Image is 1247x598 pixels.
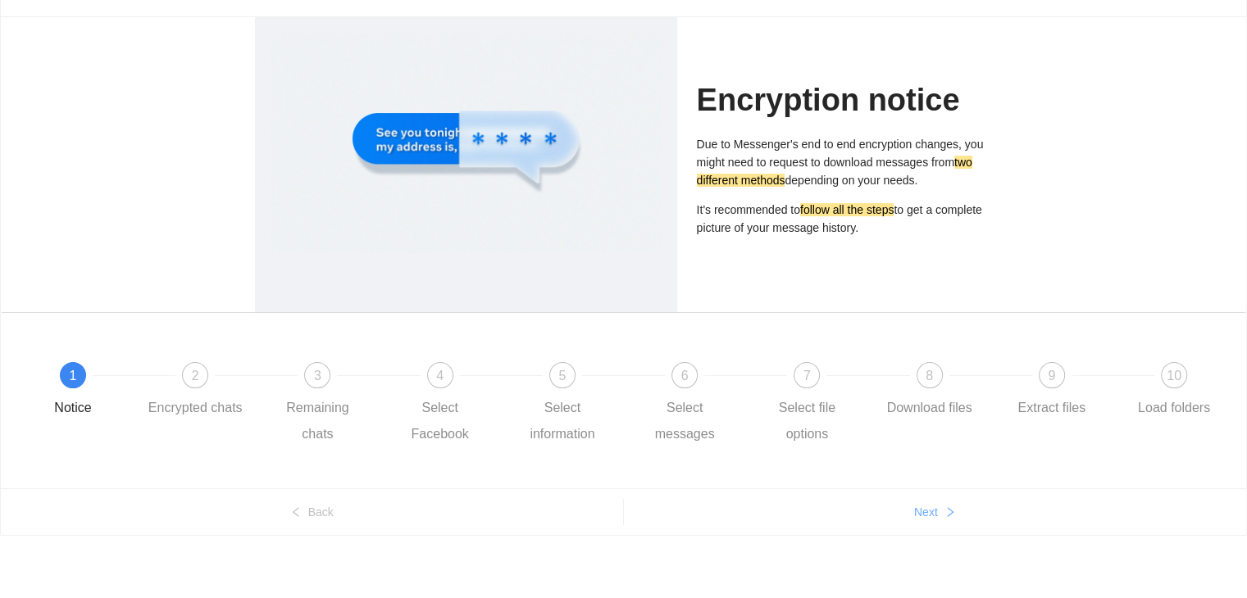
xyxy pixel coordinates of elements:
div: Select file options [759,395,854,447]
div: 4Select Facebook [393,362,515,447]
span: 2 [192,369,199,383]
div: Load folders [1138,395,1210,421]
div: Remaining chats [270,395,365,447]
div: 8Download files [882,362,1004,421]
h1: Encryption notice [697,81,993,120]
div: 3Remaining chats [270,362,392,447]
span: 9 [1048,369,1055,383]
span: Next [914,503,938,521]
div: Select information [515,395,610,447]
div: 7Select file options [759,362,881,447]
span: 10 [1167,369,1181,383]
button: leftBack [1,499,623,525]
div: Encrypted chats [148,395,243,421]
div: 1Notice [25,362,148,421]
div: Extract files [1017,395,1085,421]
span: right [944,506,956,519]
button: Nextright [624,499,1247,525]
div: 6Select messages [637,362,759,447]
span: 6 [681,369,689,383]
mark: two different methods [697,156,972,187]
span: 3 [314,369,321,383]
span: 1 [70,369,77,383]
p: Due to Messenger's end to end encryption changes, you might need to request to download messages ... [697,135,993,189]
div: 2Encrypted chats [148,362,270,421]
div: 5Select information [515,362,637,447]
span: 8 [926,369,933,383]
div: Select messages [637,395,732,447]
div: Select Facebook [393,395,488,447]
span: 5 [558,369,566,383]
div: 9Extract files [1004,362,1126,421]
p: It's recommended to to get a complete picture of your message history. [697,201,993,237]
span: 4 [436,369,444,383]
div: 10Load folders [1126,362,1222,421]
div: Download files [887,395,972,421]
div: Notice [54,395,91,421]
span: 7 [803,369,811,383]
mark: follow all the steps [800,203,894,216]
